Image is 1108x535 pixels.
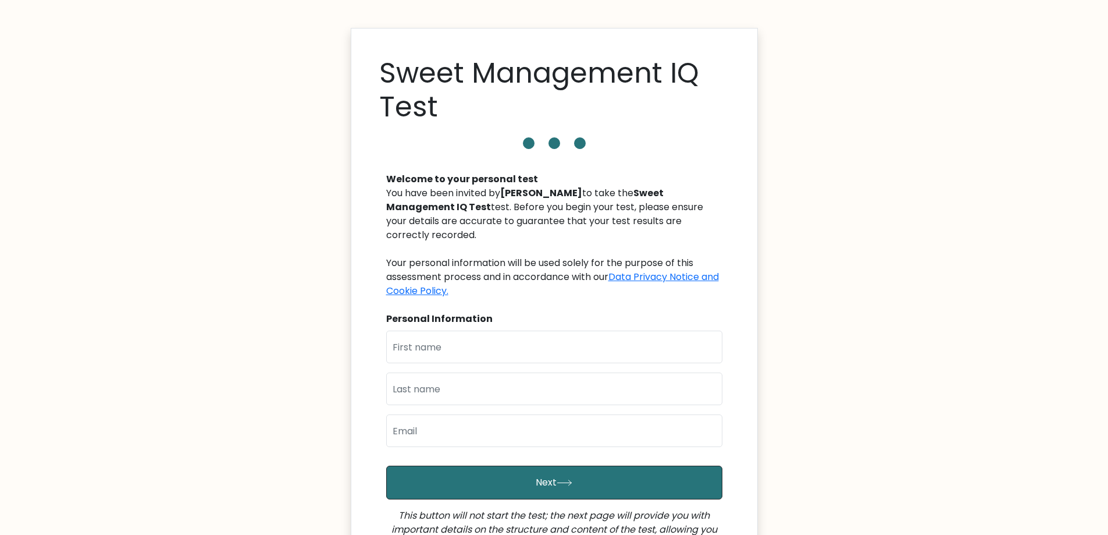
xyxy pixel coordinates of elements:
[386,373,722,405] input: Last name
[379,56,729,123] h1: Sweet Management IQ Test
[386,414,722,447] input: Email
[386,312,722,326] div: Personal Information
[386,331,722,363] input: First name
[386,270,719,297] a: Data Privacy Notice and Cookie Policy.
[386,186,722,298] div: You have been invited by to take the test. Before you begin your test, please ensure your details...
[386,466,722,499] button: Next
[386,172,722,186] div: Welcome to your personal test
[386,186,664,214] b: Sweet Management IQ Test
[500,186,582,200] b: [PERSON_NAME]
